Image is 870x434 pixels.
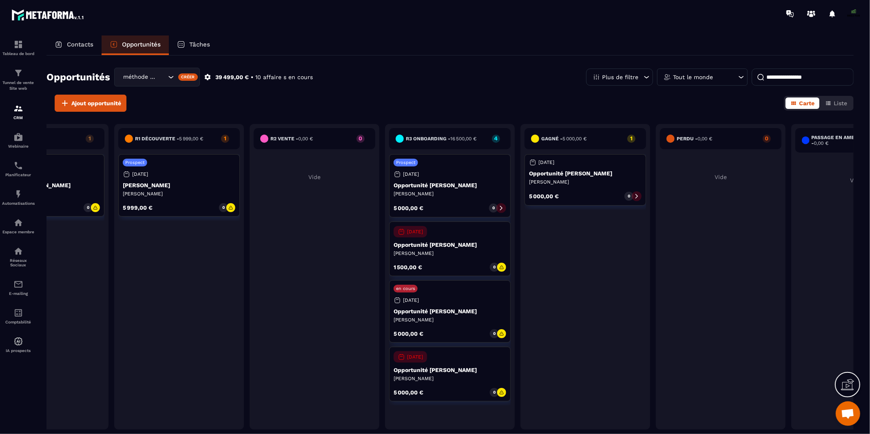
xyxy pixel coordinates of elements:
p: Prospect [125,160,145,165]
p: Opportunité [PERSON_NAME] [529,170,642,177]
img: formation [13,68,23,78]
p: [DATE] [132,171,148,177]
p: [DATE] [407,354,423,360]
a: Ouvrir le chat [836,401,860,426]
p: Tout le monde [673,74,713,80]
p: 4 [492,135,500,141]
p: • [251,73,253,81]
p: 1 [86,135,94,141]
p: Comptabilité [2,320,35,324]
img: scheduler [13,161,23,170]
p: 5 000,00 € [394,331,423,337]
span: 5 999,00 € [179,136,203,142]
p: [PERSON_NAME] [123,182,235,188]
a: Tâches [169,35,218,55]
a: emailemailE-mailing [2,273,35,302]
a: accountantaccountantComptabilité [2,302,35,330]
h6: R3 Onboarding - [406,136,476,142]
p: [DATE] [403,171,419,177]
p: Tableau de bord [2,51,35,56]
p: Vide [254,174,375,180]
span: 0,00 € [298,136,313,142]
p: Opportunités [122,41,161,48]
span: Carte [799,100,815,106]
span: 16 500,00 € [450,136,476,142]
img: social-network [13,246,23,256]
p: Opportunité [PERSON_NAME] [394,308,506,314]
p: 39 499,00 € [215,73,249,81]
span: 0,00 € [814,140,829,146]
p: [PERSON_NAME] [529,179,642,185]
p: en cours [396,286,415,291]
img: email [13,279,23,289]
img: automations [13,132,23,142]
p: IA prospects [2,348,35,353]
p: Espace membre [2,230,35,234]
p: 0 [493,264,496,270]
h6: R2 vente - [270,136,313,142]
p: 5 000,00 € [529,193,559,199]
p: Opportunité [PERSON_NAME] [394,241,506,248]
img: automations [13,189,23,199]
img: automations [13,337,23,346]
p: CRM [2,115,35,120]
img: automations [13,218,23,228]
p: Prospect [396,160,416,165]
a: schedulerschedulerPlanificateur [2,155,35,183]
h6: R1 découverte - [135,136,203,142]
span: 5 000,00 € [562,136,587,142]
h2: Opportunités [46,69,110,85]
p: 0 [763,135,771,141]
a: automationsautomationsAutomatisations [2,183,35,212]
div: Créer [178,73,198,81]
p: 0 [628,193,630,199]
p: [PERSON_NAME] [123,190,235,197]
p: Vide [660,174,781,180]
a: formationformationCRM [2,97,35,126]
p: Webinaire [2,144,35,148]
p: 0 [222,205,225,210]
a: automationsautomationsWebinaire [2,126,35,155]
span: Liste [834,100,847,106]
button: Liste [820,97,852,109]
p: 1 [627,135,635,141]
p: Contacts [67,41,93,48]
p: 1 500,00 € [394,264,422,270]
p: [DATE] [538,159,554,165]
h6: Gagné - [541,136,587,142]
a: formationformationTunnel de vente Site web [2,62,35,97]
span: 0,00 € [697,136,712,142]
img: logo [11,7,85,22]
p: [DATE] [407,229,423,235]
button: Carte [786,97,819,109]
img: formation [13,40,23,49]
h6: Perdu - [677,136,712,142]
p: 0 [492,205,495,211]
input: Search for option [158,73,166,82]
p: 10 affaire s en cours [255,73,313,81]
p: 1 [221,135,229,141]
p: Opportunité [PERSON_NAME] [394,182,506,188]
span: méthode Brennus [122,73,158,82]
div: Search for option [114,68,200,86]
a: social-networksocial-networkRéseaux Sociaux [2,240,35,273]
img: formation [13,104,23,113]
p: 0 [493,390,496,395]
p: [PERSON_NAME] [394,317,506,323]
p: 5 000,00 € [394,390,423,395]
button: Ajout opportunité [55,95,126,112]
p: Plus de filtre [602,74,638,80]
a: formationformationTableau de bord [2,33,35,62]
a: Contacts [46,35,102,55]
p: 5 000,00 € [394,205,423,211]
span: Ajout opportunité [71,99,121,107]
p: 0 [87,205,89,210]
p: Planificateur [2,173,35,177]
p: 5 999,00 € [123,205,153,210]
p: Tunnel de vente Site web [2,80,35,91]
p: [PERSON_NAME] [394,250,506,257]
p: [PERSON_NAME] [394,375,506,382]
p: E-mailing [2,291,35,296]
p: Tâches [189,41,210,48]
a: automationsautomationsEspace membre [2,212,35,240]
